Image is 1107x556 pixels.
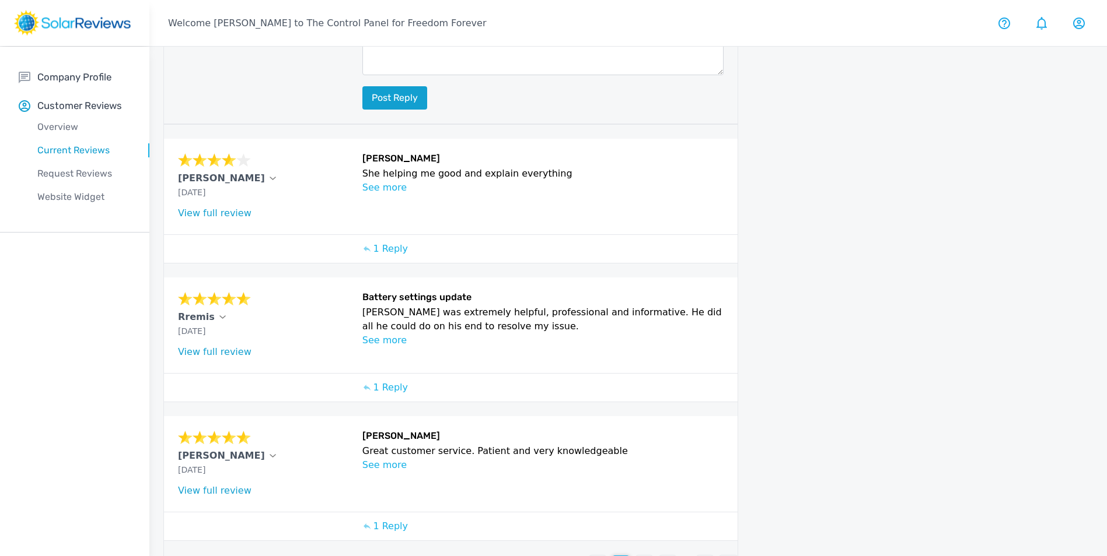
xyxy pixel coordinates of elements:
a: Overview [19,115,149,139]
a: Request Reviews [19,162,149,185]
a: Current Reviews [19,139,149,162]
p: [PERSON_NAME] [178,449,265,463]
p: 1 Reply [373,519,408,533]
span: [DATE] [178,188,205,197]
p: [PERSON_NAME] [178,171,265,185]
h6: Battery settings update [362,291,724,305]
p: She helping me good and explain everything [362,167,724,181]
p: Welcome [PERSON_NAME] to The Control Panel for Freedom Forever [168,16,486,30]
p: 1 Reply [373,381,408,395]
p: Website Widget [19,190,149,204]
button: Post reply [362,86,427,110]
h6: [PERSON_NAME] [362,153,724,167]
p: [PERSON_NAME] was extremely helpful, professional and informative. He did all he could do on his ... [362,305,724,333]
p: 1 Reply [373,242,408,256]
p: See more [362,333,724,347]
span: [DATE] [178,326,205,336]
h6: [PERSON_NAME] [362,430,724,444]
p: Customer Reviews [37,98,122,113]
p: Request Reviews [19,167,149,181]
a: View full review [178,485,252,496]
a: View full review [178,346,252,357]
span: [DATE] [178,465,205,474]
p: Current Reviews [19,143,149,157]
a: Website Widget [19,185,149,209]
p: See more [362,458,724,472]
p: See more [362,181,724,195]
p: Company Profile [37,70,111,85]
a: View full review [178,207,252,219]
p: Overview [19,120,149,134]
p: Great customer service. Patient and very knowledgeable [362,444,724,458]
p: Rremis [178,310,215,324]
